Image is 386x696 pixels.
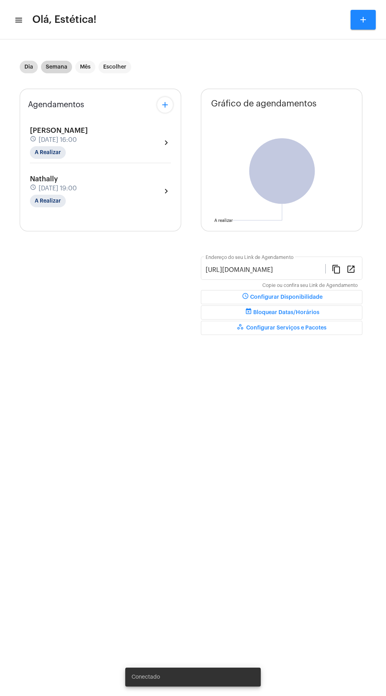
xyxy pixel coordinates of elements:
span: Agendamentos [28,100,84,109]
mat-icon: sidenav icon [14,15,22,25]
span: Configurar Serviços e Pacotes [237,325,327,331]
mat-icon: open_in_new [346,264,356,274]
mat-icon: schedule [30,136,37,144]
span: Configurar Disponibilidade [241,294,323,300]
mat-icon: schedule [30,184,37,193]
span: [DATE] 19:00 [39,185,77,192]
mat-chip: Escolher [98,61,131,73]
mat-icon: add [358,15,368,24]
button: Bloquear Datas/Horários [201,305,362,320]
mat-icon: add [160,100,170,110]
mat-chip: A Realizar [30,195,66,207]
span: Conectado [132,673,160,681]
mat-icon: workspaces_outlined [237,323,246,333]
mat-icon: chevron_right [161,138,171,147]
button: Configurar Disponibilidade [201,290,362,304]
mat-chip: Mês [75,61,95,73]
mat-chip: A Realizar [30,146,66,159]
span: [PERSON_NAME] [30,127,88,134]
mat-icon: schedule [241,292,250,302]
mat-icon: chevron_right [161,186,171,196]
button: Configurar Serviços e Pacotes [201,321,362,335]
mat-chip: Dia [20,61,38,73]
span: Bloquear Datas/Horários [244,310,319,315]
mat-icon: content_copy [332,264,341,274]
span: Gráfico de agendamentos [211,99,317,108]
input: Link [206,266,325,274]
mat-chip: Semana [41,61,72,73]
span: Nathally [30,175,58,182]
span: Olá, Estética! [32,13,96,26]
text: A realizar [214,218,233,223]
mat-icon: event_busy [244,308,253,317]
span: [DATE] 16:00 [39,136,77,143]
mat-hint: Copie ou confira seu Link de Agendamento [262,283,358,288]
